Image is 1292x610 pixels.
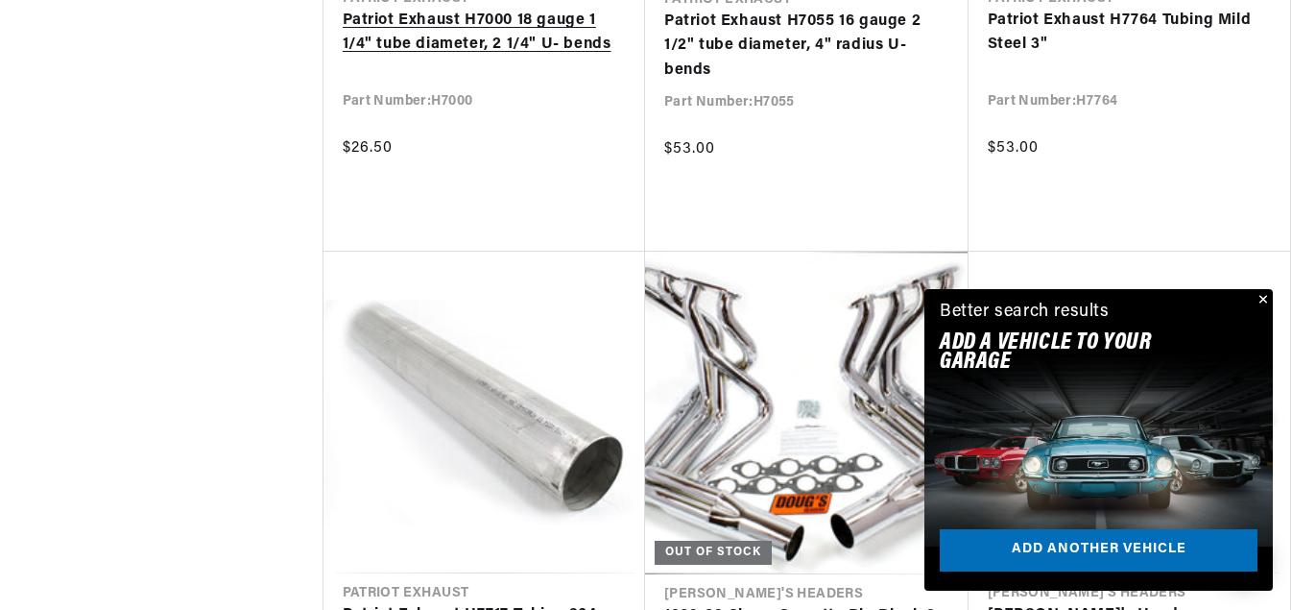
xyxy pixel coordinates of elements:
[988,9,1272,58] a: Patriot Exhaust H7764 Tubing Mild Steel 3"
[940,529,1257,573] a: Add another vehicle
[940,299,1110,327] div: Better search results
[343,9,627,58] a: Patriot Exhaust H7000 18 gauge 1 1/4" tube diameter, 2 1/4" U- bends
[1250,289,1273,312] button: Close
[664,10,949,84] a: Patriot Exhaust H7055 16 gauge 2 1/2" tube diameter, 4" radius U-bends
[940,333,1209,373] h2: Add A VEHICLE to your garage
